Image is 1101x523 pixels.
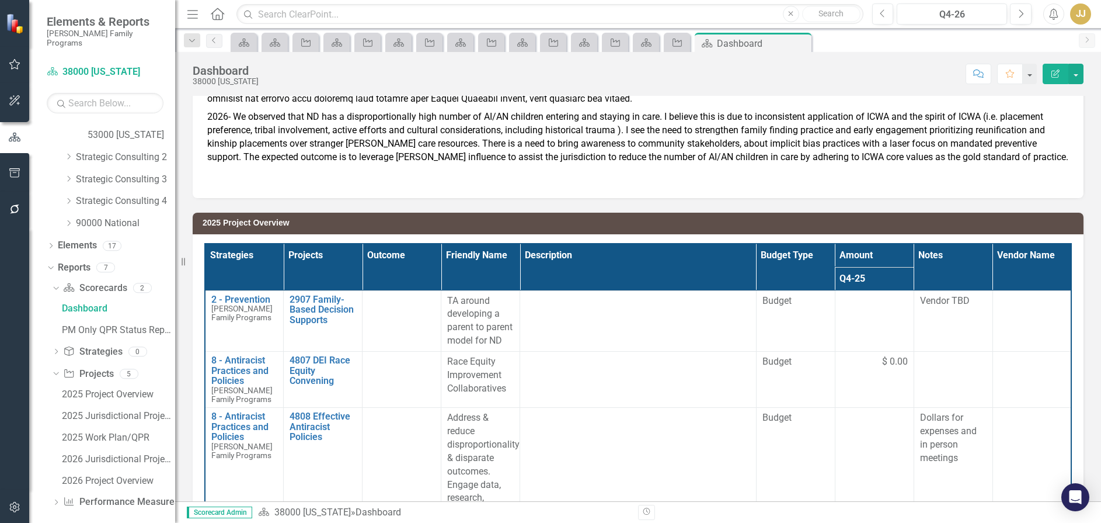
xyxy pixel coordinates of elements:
[62,389,175,400] div: 2025 Project Overview
[1061,483,1089,511] div: Open Intercom Messenger
[356,507,401,518] div: Dashboard
[120,369,138,379] div: 5
[128,347,147,356] div: 0
[717,36,809,51] div: Dashboard
[992,290,1071,351] td: Double-Click to Edit
[193,77,259,86] div: 38000 [US_STATE]
[882,355,908,369] span: $ 0.00
[762,411,829,425] span: Budget
[58,261,90,275] a: Reports
[441,351,520,407] td: Double-Click to Edit
[62,303,175,314] div: Dashboard
[103,241,121,251] div: 17
[897,4,1007,25] button: Q4-26
[992,351,1071,407] td: Double-Click to Edit
[63,345,122,359] a: Strategies
[203,219,1078,227] h3: 2025 Project Overview
[520,290,757,351] td: Double-Click to Edit
[207,108,1069,164] p: 2026- We observed that ND has a disproportionally high number of AI/AN children entering and stay...
[901,8,1003,22] div: Q4-26
[96,263,115,273] div: 7
[76,195,175,208] a: Strategic Consulting 4
[63,282,127,295] a: Scorecards
[63,368,113,381] a: Projects
[76,151,175,164] a: Strategic Consulting 2
[756,351,835,407] td: Double-Click to Edit
[211,304,273,322] span: [PERSON_NAME] Family Programs
[59,321,175,340] a: PM Only QPR Status Report
[133,283,152,293] div: 2
[59,385,175,403] a: 2025 Project Overview
[274,507,351,518] a: 38000 [US_STATE]
[236,4,863,25] input: Search ClearPoint...
[914,351,992,407] td: Double-Click to Edit
[1070,4,1091,25] button: JJ
[835,290,914,351] td: Double-Click to Edit
[802,6,860,22] button: Search
[211,355,277,386] a: 8 - Antiracist Practices and Policies
[47,29,163,48] small: [PERSON_NAME] Family Programs
[290,355,356,386] a: 4807 DEI Race Equity Convening
[520,351,757,407] td: Double-Click to Edit
[62,476,175,486] div: 2026 Project Overview
[284,290,363,351] td: Double-Click to Edit Right Click for Context Menu
[62,432,175,443] div: 2025 Work Plan/QPR
[447,295,513,347] span: TA around developing a parent to parent model for ND
[59,299,175,318] a: Dashboard
[63,496,179,509] a: Performance Measures
[818,9,844,18] span: Search
[59,406,175,425] a: 2025 Jurisdictional Projects Assessment
[211,295,277,305] a: 2 - Prevention
[47,15,163,29] span: Elements & Reports
[290,411,356,442] a: 4808 Effective Antiracist Policies
[59,449,175,468] a: 2026 Jurisdictional Projects Assessment
[59,471,175,490] a: 2026 Project Overview
[211,386,273,404] span: [PERSON_NAME] Family Programs
[290,295,356,325] a: 2907 Family-Based Decision Supports
[62,325,175,335] div: PM Only QPR Status Report
[47,93,163,113] input: Search Below...
[205,351,284,407] td: Double-Click to Edit Right Click for Context Menu
[762,295,829,308] span: Budget
[920,411,987,465] p: Dollars for expenses and in person meetings
[58,239,97,252] a: Elements
[835,351,914,407] td: Double-Click to Edit
[211,442,273,460] span: [PERSON_NAME] Family Programs
[62,454,175,465] div: 2026 Jurisdictional Projects Assessment
[88,129,175,142] a: 53000 [US_STATE]
[363,351,441,407] td: Double-Click to Edit
[205,290,284,351] td: Double-Click to Edit Right Click for Context Menu
[187,507,252,518] span: Scorecard Admin
[441,290,520,351] td: Double-Click to Edit
[6,13,26,34] img: ClearPoint Strategy
[363,290,441,351] td: Double-Click to Edit
[258,506,629,519] div: »
[76,173,175,186] a: Strategic Consulting 3
[284,351,363,407] td: Double-Click to Edit Right Click for Context Menu
[59,428,175,446] a: 2025 Work Plan/QPR
[62,411,175,421] div: 2025 Jurisdictional Projects Assessment
[914,290,992,351] td: Double-Click to Edit
[193,64,259,77] div: Dashboard
[447,356,506,394] span: Race Equity Improvement Collaboratives
[756,290,835,351] td: Double-Click to Edit
[762,355,829,369] span: Budget
[920,295,987,308] p: Vendor TBD
[47,65,163,79] a: 38000 [US_STATE]
[211,411,277,442] a: 8 - Antiracist Practices and Policies
[76,217,175,230] a: 90000 National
